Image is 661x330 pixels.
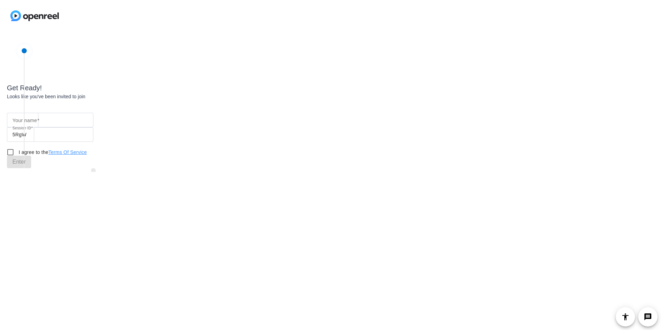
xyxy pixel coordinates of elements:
mat-label: Session ID [12,126,31,130]
div: Looks like you've been invited to join [7,93,180,100]
div: Get Ready! [7,83,180,93]
mat-icon: message [644,313,652,321]
mat-icon: accessibility [621,313,630,321]
a: Terms Of Service [48,149,87,155]
label: I agree to the [17,149,87,156]
mat-label: Your name [12,118,37,123]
